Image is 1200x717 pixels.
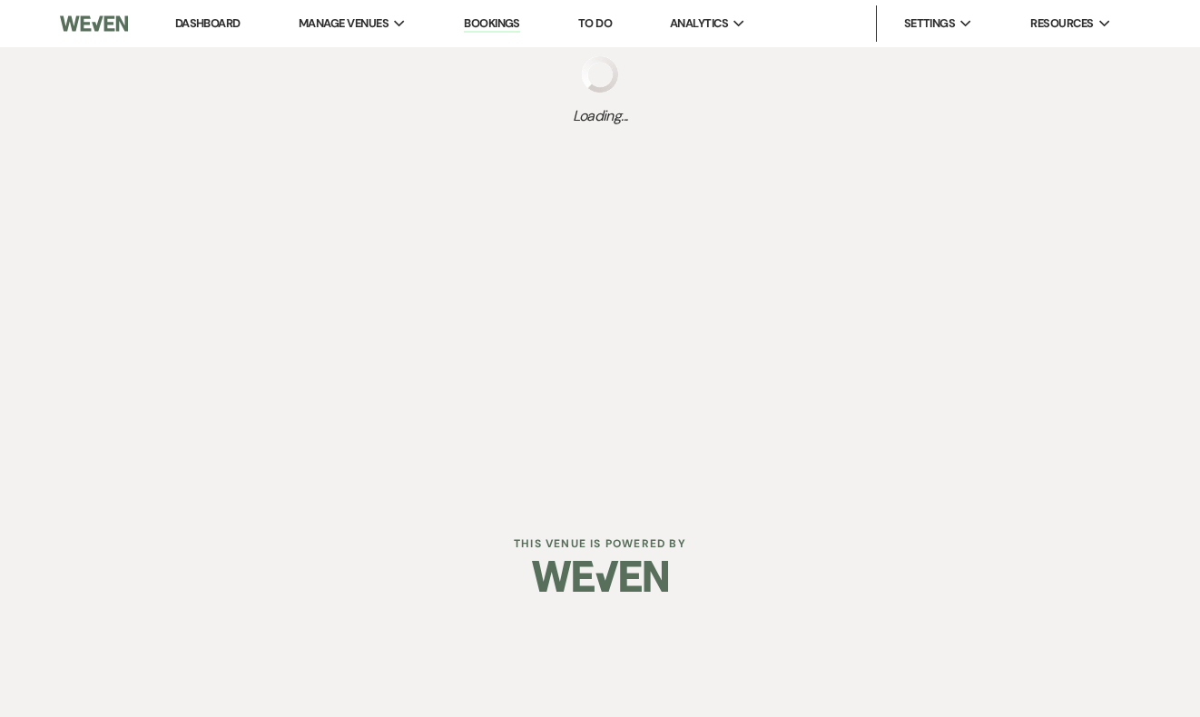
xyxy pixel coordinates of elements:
[578,15,612,31] a: To Do
[464,15,520,33] a: Bookings
[299,15,389,33] span: Manage Venues
[175,15,241,31] a: Dashboard
[60,5,128,43] img: Weven Logo
[532,545,668,608] img: Weven Logo
[670,15,728,33] span: Analytics
[1030,15,1093,33] span: Resources
[582,56,618,93] img: loading spinner
[904,15,956,33] span: Settings
[573,105,628,127] span: Loading...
